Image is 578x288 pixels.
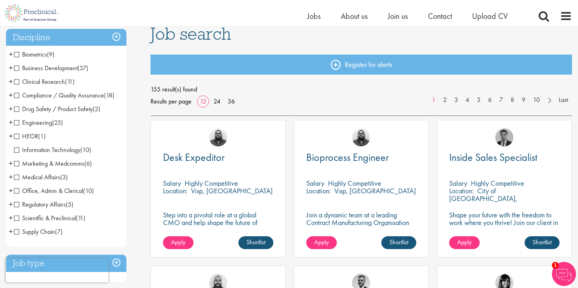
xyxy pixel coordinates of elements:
[6,258,108,282] iframe: reCAPTCHA
[381,236,416,249] a: Shortlist
[163,186,187,195] span: Location:
[163,152,273,162] a: Desk Expeditor
[14,50,55,59] span: Biometrics
[14,200,73,209] span: Regulatory Affairs
[80,146,91,154] span: (10)
[449,236,480,249] a: Apply
[47,50,55,59] span: (9)
[306,186,331,195] span: Location:
[552,262,576,286] img: Chatbot
[449,186,517,211] p: City of [GEOGRAPHIC_DATA], [GEOGRAPHIC_DATA]
[471,178,524,188] p: Highly Competitive
[472,11,508,21] a: Upload CV
[60,173,68,181] span: (3)
[9,198,13,210] span: +
[6,29,126,46] h3: Discipline
[495,95,507,105] a: 7
[14,77,65,86] span: Clinical Research
[52,118,63,127] span: (25)
[306,178,324,188] span: Salary
[55,227,63,236] span: (7)
[14,105,93,113] span: Drug Safety / Product Safety
[462,95,473,105] a: 4
[14,64,77,72] span: Business Development
[449,211,560,241] p: Shape your future with the freedom to work where you thrive! Join our client in this fully remote...
[9,185,13,197] span: +
[388,11,408,21] a: Join us
[66,200,73,209] span: (5)
[495,128,513,146] img: Carl Gbolade
[14,146,91,154] span: Information Technology
[197,97,209,105] a: 12
[439,95,451,105] a: 2
[14,159,84,168] span: Marketing & Medcomms
[14,173,68,181] span: Medical Affairs
[38,132,46,140] span: (1)
[306,236,337,249] a: Apply
[151,83,572,95] span: 155 result(s) found
[341,11,368,21] a: About us
[9,116,13,128] span: +
[525,236,560,249] a: Shortlist
[449,178,467,188] span: Salary
[83,187,94,195] span: (10)
[6,255,126,272] div: Job type
[151,55,572,75] a: Register for alerts
[14,118,52,127] span: Engineering
[77,64,88,72] span: (37)
[334,186,416,195] p: Visp, [GEOGRAPHIC_DATA]
[14,173,60,181] span: Medical Affairs
[14,50,47,59] span: Biometrics
[14,214,85,222] span: Scientific & Preclinical
[171,238,185,246] span: Apply
[449,152,560,162] a: Inside Sales Specialist
[185,178,238,188] p: Highly Competitive
[9,212,13,224] span: +
[14,187,94,195] span: Office, Admin & Clerical
[151,23,231,45] span: Job search
[14,77,75,86] span: Clinical Research
[9,62,13,74] span: +
[328,178,381,188] p: Highly Competitive
[14,132,46,140] span: HEOR
[306,211,417,249] p: Join a dynamic team at a leading Contract Manufacturing Organisation (CMO) and contribute to grou...
[428,11,452,21] span: Contact
[9,75,13,87] span: +
[529,95,544,105] a: 10
[238,236,273,249] a: Shortlist
[14,146,80,154] span: Information Technology
[507,95,518,105] a: 8
[314,238,329,246] span: Apply
[211,97,223,105] a: 24
[555,95,572,105] a: Last
[9,225,13,237] span: +
[307,11,321,21] a: Jobs
[14,187,83,195] span: Office, Admin & Clerical
[449,186,474,195] span: Location:
[191,186,273,195] p: Visp, [GEOGRAPHIC_DATA]
[14,227,55,236] span: Supply Chain
[209,128,227,146] img: Ashley Bennett
[163,211,273,234] p: Step into a pivotal role at a global CMO and help shape the future of healthcare.
[352,128,370,146] a: Ashley Bennett
[14,105,100,113] span: Drug Safety / Product Safety
[14,132,38,140] span: HEOR
[14,91,114,99] span: Compliance / Quality Assurance
[428,95,440,105] a: 1
[450,95,462,105] a: 3
[473,95,484,105] a: 5
[151,95,191,107] span: Results per page
[14,214,76,222] span: Scientific & Preclinical
[9,48,13,60] span: +
[163,178,181,188] span: Salary
[306,150,389,164] span: Bioprocess Engineer
[14,159,92,168] span: Marketing & Medcomms
[14,118,63,127] span: Engineering
[552,262,559,269] span: 1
